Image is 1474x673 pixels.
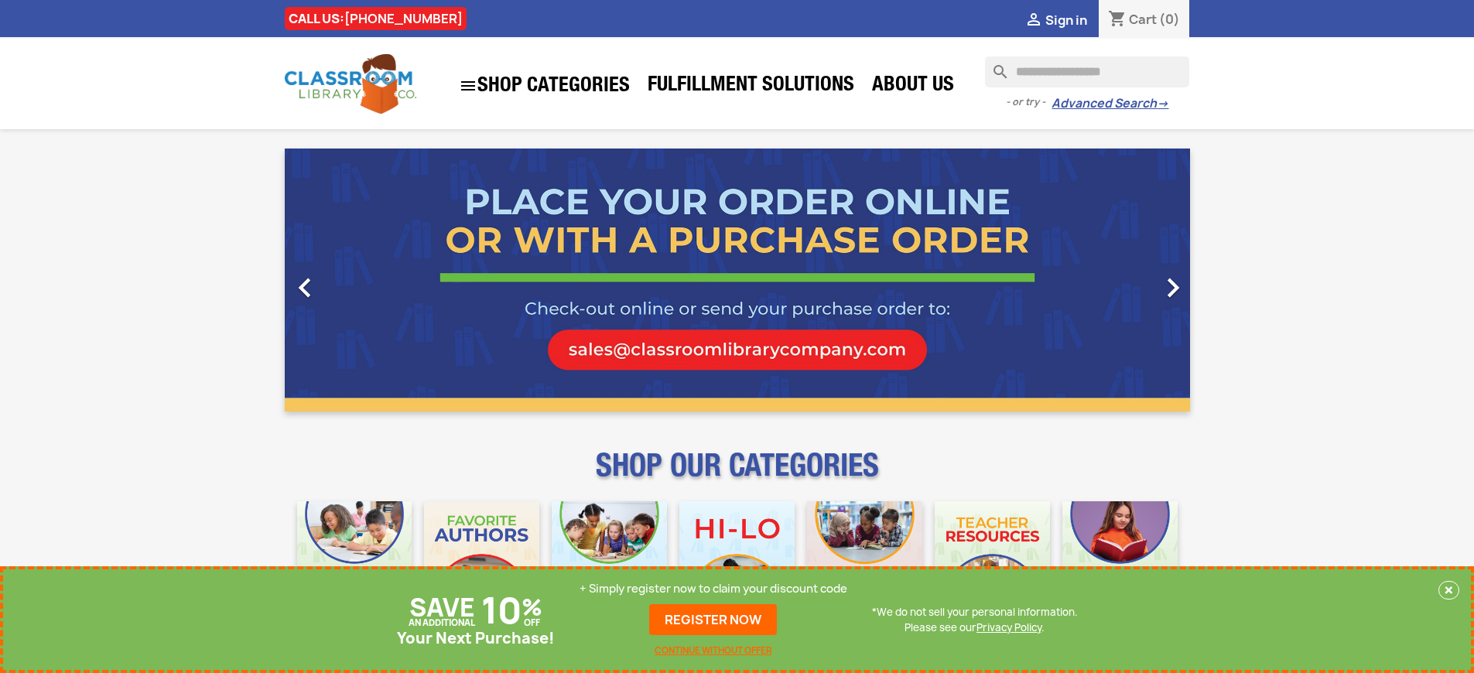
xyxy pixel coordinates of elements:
[285,149,421,412] a: Previous
[985,56,1004,75] i: search
[285,461,1190,489] p: SHOP OUR CATEGORIES
[1045,12,1087,29] span: Sign in
[344,10,463,27] a: [PHONE_NUMBER]
[424,501,539,617] img: CLC_Favorite_Authors_Mobile.jpg
[285,7,467,30] div: CALL US:
[1154,268,1192,307] i: 
[1129,11,1157,28] span: Cart
[1157,96,1168,111] span: →
[985,56,1189,87] input: Search
[285,54,416,114] img: Classroom Library Company
[1024,12,1043,30] i: 
[935,501,1050,617] img: CLC_Teacher_Resources_Mobile.jpg
[864,71,962,102] a: About Us
[1062,501,1178,617] img: CLC_Dyslexia_Mobile.jpg
[1108,11,1127,29] i: shopping_cart
[1054,149,1190,412] a: Next
[807,501,922,617] img: CLC_Fiction_Nonfiction_Mobile.jpg
[552,501,667,617] img: CLC_Phonics_And_Decodables_Mobile.jpg
[679,501,795,617] img: CLC_HiLo_Mobile.jpg
[297,501,412,617] img: CLC_Bulk_Mobile.jpg
[459,77,477,95] i: 
[286,268,324,307] i: 
[451,69,638,103] a: SHOP CATEGORIES
[285,149,1190,412] ul: Carousel container
[1052,96,1168,111] a: Advanced Search→
[1159,11,1180,28] span: (0)
[640,71,862,102] a: Fulfillment Solutions
[1024,12,1087,29] a:  Sign in
[1006,94,1052,110] span: - or try -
